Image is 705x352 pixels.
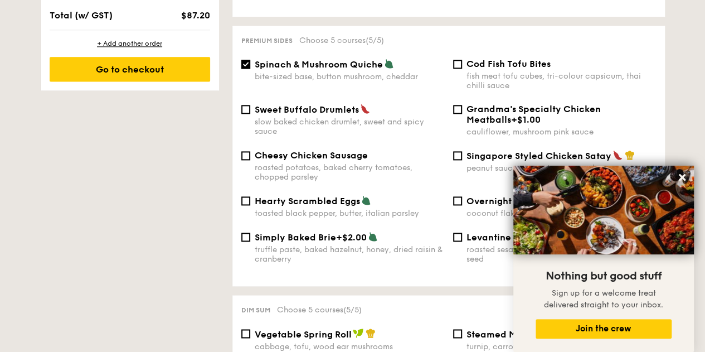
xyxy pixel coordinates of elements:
[50,39,210,48] div: + Add another order
[255,163,444,182] div: roasted potatoes, baked cherry tomatoes, chopped parsley
[255,104,359,115] span: Sweet Buffalo Drumlets
[453,329,462,338] input: Steamed Mini Soon Kuehturnip, carrot, mushrooms
[343,305,362,315] span: (5/5)
[466,163,656,173] div: peanut sauce, raw onions, cucumber
[181,10,210,21] span: $87.20
[511,114,541,125] span: +$1.00
[255,329,352,339] span: Vegetable Spring Roll
[453,151,462,160] input: Singapore Styled Chicken Sataypeanut sauce, raw onions, cucumber
[336,232,367,243] span: +$2.00
[453,233,462,242] input: Levantine Cauliflower and Hummusroasted sesame paste, pink peppercorn, fennel seed
[466,104,601,125] span: Grandma's Specialty Chicken Meatballs
[50,57,210,81] div: Go to checkout
[277,305,362,315] span: Choose 5 courses
[361,195,371,205] img: icon-vegetarian.fe4039eb.svg
[241,306,270,314] span: Dim sum
[255,117,444,136] div: slow baked chicken drumlet, sweet and spicy sauce
[241,37,293,45] span: Premium sides
[241,329,250,338] input: Vegetable Spring Rollcabbage, tofu, wood ear mushrooms
[466,232,628,243] span: Levantine Cauliflower and Hummus
[453,105,462,114] input: Grandma's Specialty Chicken Meatballs+$1.00cauliflower, mushroom pink sauce
[513,166,694,254] img: DSC07876-Edit02-Large.jpeg
[466,127,656,137] div: cauliflower, mushroom pink sauce
[255,59,383,70] span: Spinach & Mushroom Quiche
[453,60,462,69] input: Cod Fish Tofu Bitesfish meat tofu cubes, tri-colour capsicum, thai chilli sauce
[255,72,444,81] div: bite-sized base, button mushroom, cheddar
[466,71,656,90] div: fish meat tofu cubes, tri-colour capsicum, thai chilli sauce
[625,150,635,160] img: icon-chef-hat.a58ddaea.svg
[673,168,691,186] button: Close
[50,10,113,21] span: Total (w/ GST)
[466,196,566,206] span: Overnight Muesli Oats
[299,36,384,45] span: Choose 5 courses
[466,59,551,69] span: Cod Fish Tofu Bites
[241,151,250,160] input: Cheesy Chicken Sausageroasted potatoes, baked cherry tomatoes, chopped parsley
[255,232,336,243] span: Simply Baked Brie
[255,150,368,161] span: Cheesy Chicken Sausage
[360,104,370,114] img: icon-spicy.37a8142b.svg
[241,233,250,242] input: Simply Baked Brie+$2.00truffle paste, baked hazelnut, honey, dried raisin & cranberry
[255,196,360,206] span: Hearty Scrambled Eggs
[366,36,384,45] span: (5/5)
[453,196,462,205] input: Overnight Muesli Oatscoconut flake, almond flake, dried osmanthus
[368,232,378,242] img: icon-vegetarian.fe4039eb.svg
[366,328,376,338] img: icon-chef-hat.a58ddaea.svg
[384,59,394,69] img: icon-vegetarian.fe4039eb.svg
[466,209,656,218] div: coconut flake, almond flake, dried osmanthus
[466,341,656,351] div: turnip, carrot, mushrooms
[466,245,656,264] div: roasted sesame paste, pink peppercorn, fennel seed
[544,288,663,310] span: Sign up for a welcome treat delivered straight to your inbox.
[546,269,662,283] span: Nothing but good stuff
[255,341,444,351] div: cabbage, tofu, wood ear mushrooms
[612,150,623,160] img: icon-spicy.37a8142b.svg
[466,151,611,161] span: Singapore Styled Chicken Satay
[255,245,444,264] div: truffle paste, baked hazelnut, honey, dried raisin & cranberry
[241,105,250,114] input: Sweet Buffalo Drumletsslow baked chicken drumlet, sweet and spicy sauce
[466,329,577,339] span: Steamed Mini Soon Kueh
[255,209,444,218] div: toasted black pepper, butter, italian parsley
[241,60,250,69] input: Spinach & Mushroom Quichebite-sized base, button mushroom, cheddar
[353,328,364,338] img: icon-vegan.f8ff3823.svg
[241,196,250,205] input: Hearty Scrambled Eggstoasted black pepper, butter, italian parsley
[536,319,672,339] button: Join the crew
